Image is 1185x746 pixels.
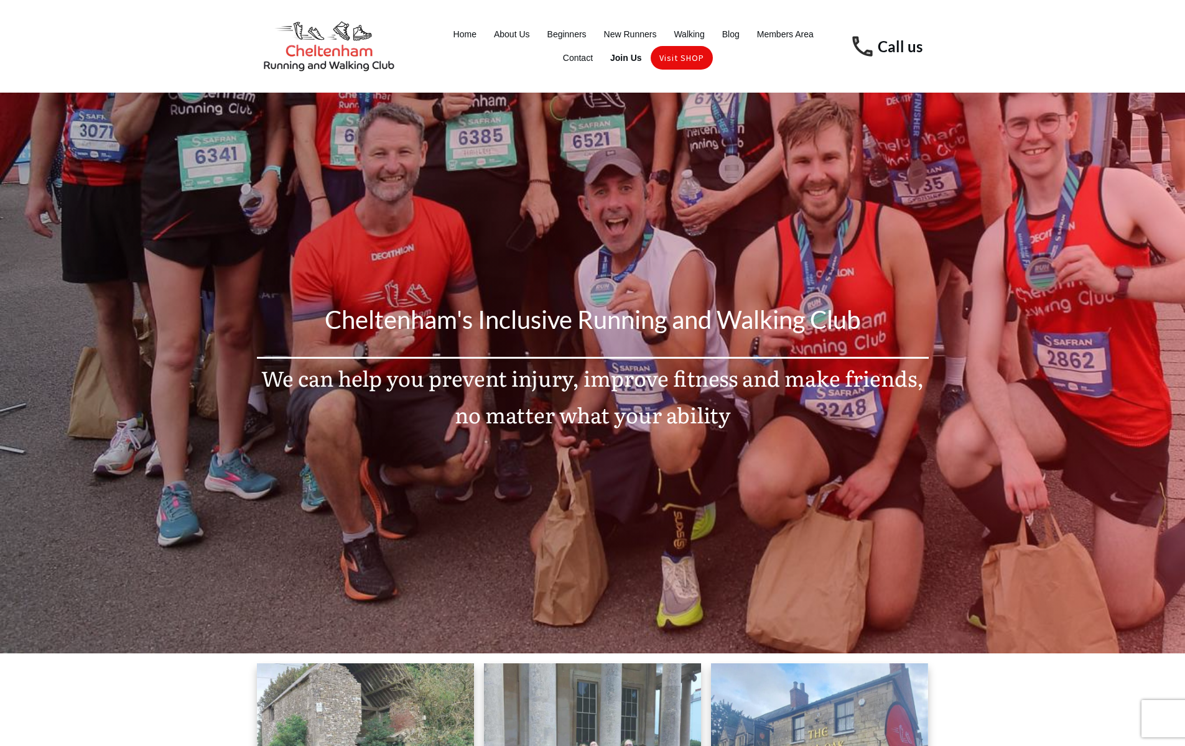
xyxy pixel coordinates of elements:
a: Call us [878,37,922,55]
a: Contact [563,49,593,67]
a: New Runners [604,25,657,43]
p: Cheltenham's Inclusive Running and Walking Club [258,298,928,356]
a: Blog [722,25,740,43]
img: Cheltenham Running and Walking Club Logo [257,17,401,75]
a: Visit SHOP [659,49,704,67]
a: Members Area [757,25,814,43]
a: Walking [674,25,704,43]
a: Home [453,25,476,43]
p: We can help you prevent injury, improve fitness and make friends, no matter what your ability [258,359,928,448]
a: Join Us [610,49,642,67]
a: Beginners [547,25,587,43]
a: About Us [494,25,530,43]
